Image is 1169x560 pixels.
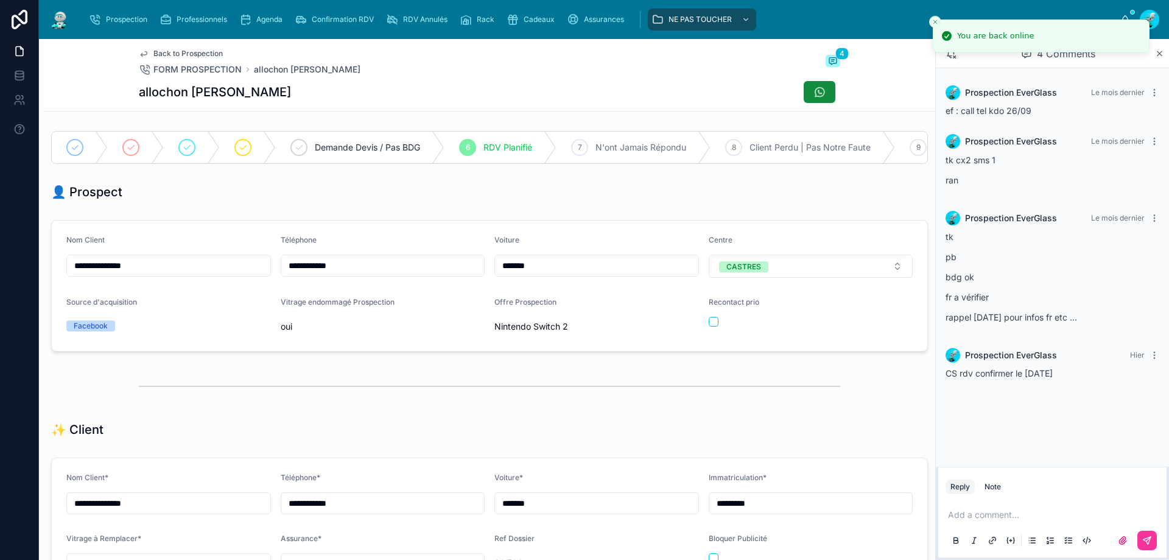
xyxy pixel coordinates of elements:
[726,261,761,272] div: CASTRES
[494,235,519,244] span: Voiture
[524,15,555,24] span: Cadeaux
[503,9,563,30] a: Cadeaux
[669,15,732,24] span: NE PAS TOUCHER
[946,368,1053,378] span: CS rdv confirmer le [DATE]
[281,321,485,333] span: oui
[1037,46,1095,61] span: 4 Comments
[584,15,624,24] span: Assurances
[946,230,1159,243] p: tk
[106,15,147,24] span: Prospection
[281,235,317,244] span: Téléphone
[51,183,122,200] h1: 👤 Prospect
[85,9,156,30] a: Prospection
[965,87,1057,99] span: Prospection EverGlass
[477,15,494,24] span: Rack
[66,297,137,307] span: Source d'acquisition
[1130,350,1145,360] span: Hier
[483,141,532,154] span: RDV Planifié
[312,15,374,24] span: Confirmation RDV
[965,135,1057,147] span: Prospection EverGlass
[281,534,321,543] span: Assurance*
[946,480,975,494] button: Reply
[732,143,736,152] span: 8
[281,297,395,307] span: Vitrage endommagé Prospection
[456,9,503,30] a: Rack
[291,9,382,30] a: Confirmation RDV
[49,10,71,29] img: App logo
[153,49,223,58] span: Back to Prospection
[595,141,686,154] span: N'ont Jamais Répondu
[946,311,1159,324] p: rappel [DATE] pour infos fr etc ...
[315,141,420,154] span: Demande Devis / Pas BDG
[946,154,1159,166] p: tk cx2 sms 1
[1091,88,1145,97] span: Le mois dernier
[66,534,141,543] span: Vitrage à Remplacer*
[254,63,360,76] a: allochon [PERSON_NAME]
[965,349,1057,361] span: Prospection EverGlass
[382,9,456,30] a: RDV Annulés
[946,271,1159,283] p: bdg ok
[66,235,105,244] span: Nom Client
[749,141,871,154] span: Client Perdu | Pas Notre Faute
[929,16,941,28] button: Close toast
[466,143,470,152] span: 6
[66,473,108,482] span: Nom Client*
[256,15,283,24] span: Agenda
[709,534,767,543] span: Bloquer Publicité
[139,63,242,76] a: FORM PROSPECTION
[965,212,1057,224] span: Prospection EverGlass
[74,321,108,331] div: Facebook
[139,49,223,58] a: Back to Prospection
[1091,136,1145,146] span: Le mois dernier
[51,421,104,438] h1: ✨ Client
[236,9,291,30] a: Agenda
[709,235,732,244] span: Centre
[494,321,699,333] span: Nintendo Switch 2
[494,534,535,543] span: Ref Dossier
[946,105,1031,116] span: ef : call tel kdo 26/09
[826,55,840,69] button: 4
[156,9,236,30] a: Professionnels
[835,48,849,60] span: 4
[957,30,1034,42] div: You are back online
[281,473,320,482] span: Téléphone*
[985,482,1001,492] div: Note
[648,9,756,30] a: NE PAS TOUCHER
[946,291,1159,303] p: fr a vérifier
[153,63,242,76] span: FORM PROSPECTION
[709,473,767,482] span: Immatriculation*
[80,6,1120,33] div: scrollable content
[494,473,523,482] span: Voiture*
[709,297,759,307] span: Recontact prio
[139,83,291,101] h1: allochon [PERSON_NAME]
[578,143,582,152] span: 7
[177,15,227,24] span: Professionnels
[980,480,1006,494] button: Note
[563,9,633,30] a: Assurances
[709,255,913,278] button: Select Button
[946,174,1159,186] p: ran
[494,297,556,307] span: Offre Prospection
[946,250,1159,263] p: pb
[1091,213,1145,222] span: Le mois dernier
[403,15,448,24] span: RDV Annulés
[916,143,921,152] span: 9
